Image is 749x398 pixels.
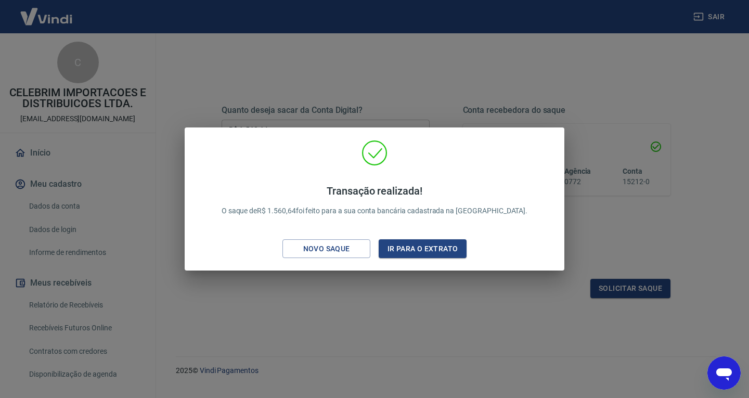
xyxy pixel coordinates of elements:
[379,239,467,259] button: Ir para o extrato
[282,239,370,259] button: Novo saque
[707,356,741,390] iframe: Botão para abrir a janela de mensagens
[291,242,363,255] div: Novo saque
[222,185,528,197] h4: Transação realizada!
[222,185,528,216] p: O saque de R$ 1.560,64 foi feito para a sua conta bancária cadastrada na [GEOGRAPHIC_DATA].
